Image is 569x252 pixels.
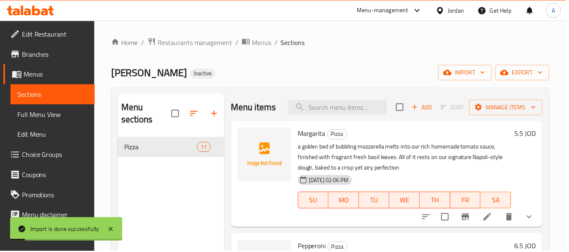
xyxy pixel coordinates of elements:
[502,208,522,228] button: delete
[167,105,185,123] span: Select all sections
[17,90,88,100] span: Sections
[329,130,349,140] span: Pizza
[299,142,514,174] p: a golden bed of bubbling mozzarella melts into our rich homemade tomato sauce, finished with frag...
[112,38,139,48] a: Home
[118,138,225,158] div: Pizza11
[483,193,514,210] button: SA
[125,143,198,153] span: Pizza
[11,125,95,145] a: Edit Menu
[505,68,545,78] span: export
[22,170,88,180] span: Coupons
[391,193,422,210] button: WE
[22,211,88,221] span: Menu disclaimer
[485,213,495,223] a: Edit menu item
[30,225,99,235] div: Import is done successfully
[438,209,456,227] span: Select to update
[290,101,389,115] input: search
[527,213,537,223] svg: Show Choices
[11,85,95,105] a: Sections
[3,165,95,186] a: Coupons
[299,128,327,141] span: Margarita
[3,186,95,206] a: Promotions
[185,104,205,124] span: Sort sections
[3,145,95,165] a: Choice Groups
[498,65,552,81] button: export
[395,195,419,207] span: WE
[330,193,361,210] button: MO
[522,208,542,228] button: show more
[112,64,188,82] span: [PERSON_NAME]
[393,99,411,117] span: Select section
[22,49,88,59] span: Branches
[517,128,539,140] h6: 5.5 JOD
[112,37,552,48] nav: breadcrumb
[441,65,494,81] button: import
[411,101,438,114] span: Add item
[307,177,354,185] span: [DATE] 02:06 PM
[359,5,411,16] div: Menu-management
[303,195,327,207] span: SU
[22,150,88,160] span: Choice Groups
[411,101,438,114] button: Add
[237,38,240,48] li: /
[447,68,488,78] span: import
[418,208,438,228] button: sort-choices
[198,144,211,152] span: 11
[364,195,388,207] span: TU
[413,103,435,113] span: Add
[22,29,88,39] span: Edit Restaurant
[456,195,480,207] span: FR
[3,24,95,44] a: Edit Restaurant
[453,193,484,210] button: FR
[555,6,558,15] span: A
[3,44,95,64] a: Branches
[334,195,358,207] span: MO
[122,101,172,127] h2: Menu sections
[276,38,279,48] li: /
[282,38,306,48] span: Sections
[486,195,510,207] span: SA
[422,193,453,210] button: TH
[361,193,392,210] button: TU
[11,105,95,125] a: Full Menu View
[205,104,225,124] button: Add section
[253,38,272,48] span: Menus
[478,103,539,113] span: Manage items
[118,134,225,161] nav: Menu sections
[472,100,545,116] button: Manage items
[17,130,88,140] span: Edit Menu
[239,128,293,182] img: Margarita
[450,6,467,15] div: Jordan
[438,101,472,114] span: Select section first
[17,110,88,120] span: Full Menu View
[158,38,233,48] span: Restaurants management
[22,191,88,201] span: Promotions
[3,226,95,246] a: Upsell
[198,143,211,153] div: items
[232,101,278,114] h2: Menu items
[243,37,272,48] a: Menus
[148,37,233,48] a: Restaurants management
[191,70,216,77] span: Inactive
[3,206,95,226] a: Menu disclaimer
[3,64,95,85] a: Menus
[458,208,478,228] button: Branch-specific-item
[299,193,331,210] button: SU
[425,195,449,207] span: TH
[24,69,88,80] span: Menus
[142,38,145,48] li: /
[191,69,216,79] div: Inactive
